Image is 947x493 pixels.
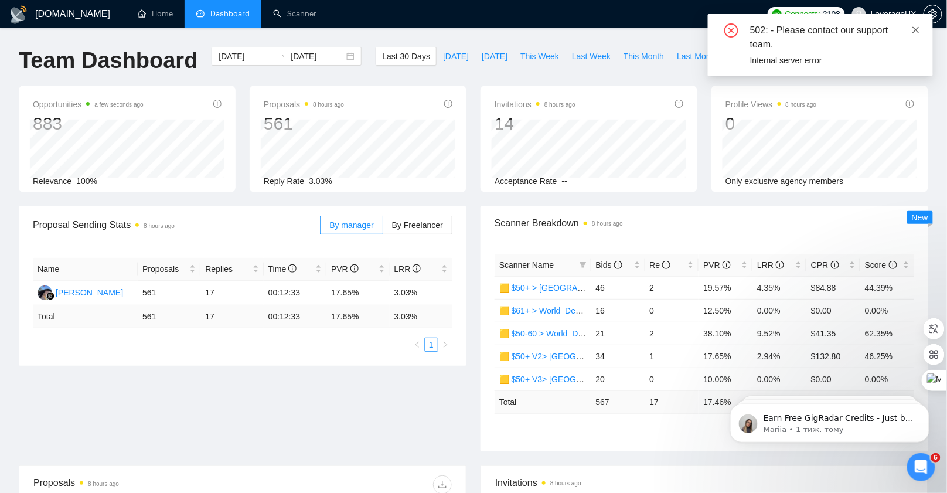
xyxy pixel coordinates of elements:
[785,8,820,21] span: Connects:
[723,261,731,269] span: info-circle
[860,276,914,299] td: 44.39%
[264,176,304,186] span: Reply Rate
[88,481,119,487] time: 8 hours ago
[33,305,138,328] td: Total
[138,305,200,328] td: 561
[889,261,897,269] span: info-circle
[924,9,942,19] a: setting
[752,299,806,322] td: 0.00%
[264,305,326,328] td: 00:12:33
[313,101,344,108] time: 8 hours ago
[482,50,507,63] span: [DATE]
[413,264,421,273] span: info-circle
[205,263,250,276] span: Replies
[200,305,263,328] td: 17
[699,390,752,413] td: 17.46 %
[142,263,187,276] span: Proposals
[645,299,699,322] td: 0
[200,258,263,281] th: Replies
[499,260,554,270] span: Scanner Name
[645,368,699,390] td: 0
[19,47,197,74] h1: Team Dashboard
[288,264,297,273] span: info-circle
[724,23,738,38] span: close-circle
[200,281,263,305] td: 17
[264,113,344,135] div: 561
[514,47,566,66] button: This Week
[196,9,205,18] span: dashboard
[725,176,844,186] span: Only exclusive agency members
[33,258,138,281] th: Name
[38,285,52,300] img: AA
[33,176,71,186] span: Relevance
[931,453,941,463] span: 6
[752,345,806,368] td: 2.94%
[138,258,200,281] th: Proposals
[865,260,897,270] span: Score
[382,50,430,63] span: Last 30 Days
[376,47,437,66] button: Last 30 Days
[924,9,942,19] span: setting
[912,213,928,222] span: New
[434,480,451,489] span: download
[912,26,920,34] span: close
[138,9,173,19] a: homeHome
[580,261,587,268] span: filter
[499,283,815,293] a: 🟨 $50+ > [GEOGRAPHIC_DATA]+[GEOGRAPHIC_DATA] Only_Tony-UX/UI_General
[855,10,863,18] span: user
[591,276,645,299] td: 46
[424,338,438,352] li: 1
[56,286,123,299] div: [PERSON_NAME]
[264,97,344,111] span: Proposals
[572,50,611,63] span: Last Week
[444,100,452,108] span: info-circle
[438,338,452,352] button: right
[33,97,144,111] span: Opportunities
[499,375,825,384] a: 🟨 $50+ V3> [GEOGRAPHIC_DATA]+[GEOGRAPHIC_DATA] Only_Tony-UX/UI_General
[677,50,717,63] span: Last Month
[329,220,373,230] span: By manager
[394,264,421,274] span: LRR
[624,50,664,63] span: This Month
[591,322,645,345] td: 21
[410,338,424,352] li: Previous Page
[577,256,589,274] span: filter
[392,220,443,230] span: By Freelancer
[806,345,860,368] td: $132.80
[699,299,752,322] td: 12.50%
[675,100,683,108] span: info-circle
[443,50,469,63] span: [DATE]
[144,223,175,229] time: 8 hours ago
[699,345,752,368] td: 17.65%
[699,368,752,390] td: 10.00%
[210,9,250,19] span: Dashboard
[823,8,840,21] span: 2108
[806,299,860,322] td: $0.00
[550,480,581,487] time: 8 hours ago
[390,281,452,305] td: 3.03%
[46,292,54,300] img: gigradar-bm.png
[520,50,559,63] span: This Week
[562,176,567,186] span: --
[650,260,671,270] span: Re
[860,322,914,345] td: 62.35%
[713,379,947,461] iframe: Intercom notifications повідомлення
[499,306,699,315] a: 🟨 $61+ > World_Design Only_Roman-UX/UI_General
[410,338,424,352] button: left
[699,322,752,345] td: 38.10%
[33,217,320,232] span: Proposal Sending Stats
[566,47,617,66] button: Last Week
[264,281,326,305] td: 00:12:33
[645,322,699,345] td: 2
[495,97,575,111] span: Invitations
[390,305,452,328] td: 3.03 %
[591,299,645,322] td: 16
[94,101,143,108] time: a few seconds ago
[219,50,272,63] input: Start date
[645,276,699,299] td: 2
[591,368,645,390] td: 20
[752,322,806,345] td: 9.52%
